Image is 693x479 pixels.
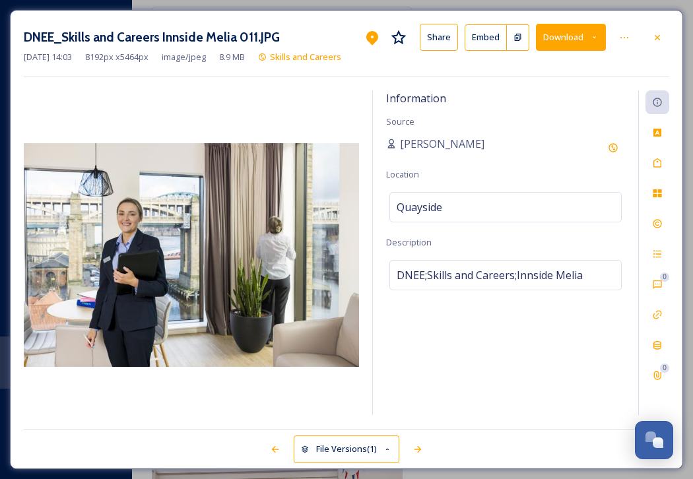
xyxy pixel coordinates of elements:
[635,421,673,459] button: Open Chat
[85,51,148,63] span: 8192 px x 5464 px
[465,24,507,51] button: Embed
[219,51,245,63] span: 8.9 MB
[386,115,414,127] span: Source
[397,267,583,283] span: DNEE;Skills and Careers;Innside Melia
[386,91,446,106] span: Information
[397,199,442,215] span: Quayside
[420,24,458,51] button: Share
[24,51,72,63] span: [DATE] 14:03
[660,272,669,282] div: 0
[162,51,206,63] span: image/jpeg
[24,143,359,367] img: 6b0af1eb-ad4e-466a-aadf-1215f99480a1.jpg
[536,24,606,51] button: Download
[24,28,280,47] h3: DNEE_Skills and Careers Innside Melia 011.JPG
[270,51,341,63] span: Skills and Careers
[386,168,419,180] span: Location
[400,136,484,152] span: [PERSON_NAME]
[294,435,399,463] button: File Versions(1)
[386,236,432,248] span: Description
[660,364,669,373] div: 0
